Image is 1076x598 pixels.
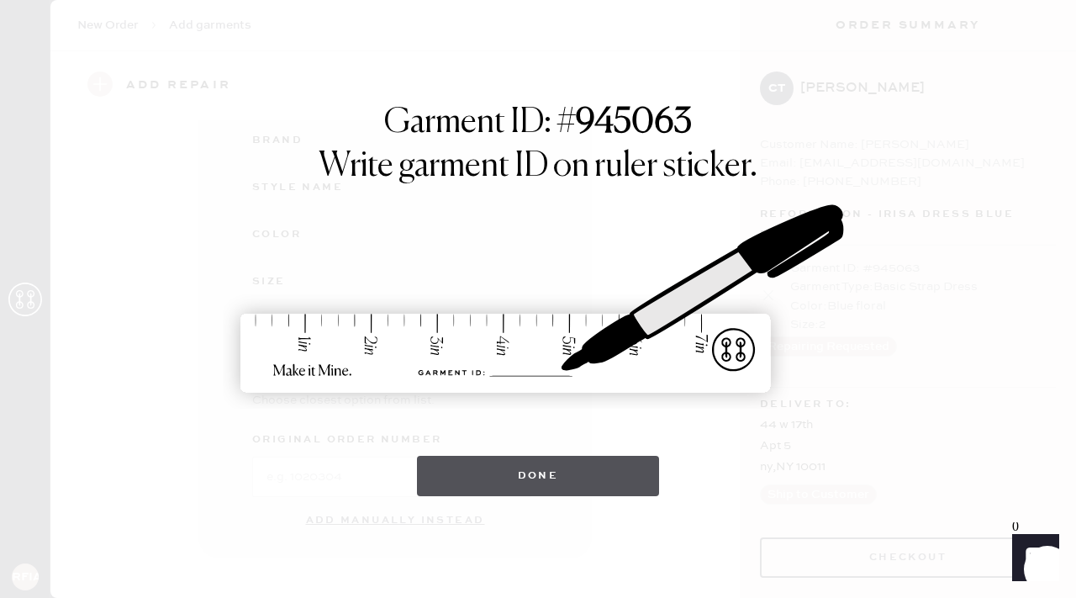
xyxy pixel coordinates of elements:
h1: Write garment ID on ruler sticker. [319,146,757,187]
iframe: Front Chat [996,522,1068,595]
h1: Garment ID: # [384,103,692,146]
button: Done [417,456,660,496]
img: ruler-sticker-sharpie.svg [223,161,853,439]
strong: 945063 [576,106,692,140]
